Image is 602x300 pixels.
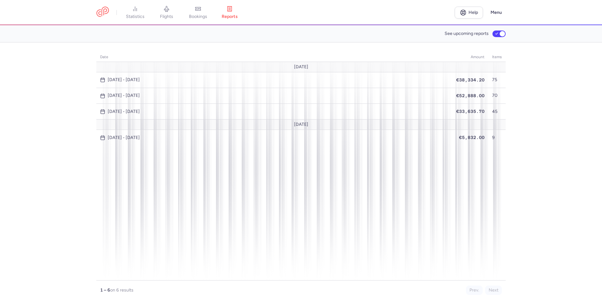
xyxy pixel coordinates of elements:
span: flights [160,14,173,19]
th: items [488,53,506,62]
span: bookings [189,14,207,19]
span: €5,832.00 [459,135,485,140]
span: [DATE] [294,122,308,127]
time: [DATE] - [DATE] [108,109,140,114]
span: reports [222,14,238,19]
span: on 6 results [110,287,133,293]
a: bookings [182,6,214,19]
span: statistics [126,14,145,19]
td: 45 [488,104,506,119]
a: Help [455,7,483,19]
time: [DATE] - [DATE] [108,93,140,98]
span: Help [469,10,478,15]
a: CitizenPlane red outlined logo [96,7,109,18]
span: €52,888.00 [456,93,485,98]
span: €33,635.70 [456,109,485,114]
a: reports [214,6,245,19]
td: 70 [488,88,506,103]
td: 75 [488,72,506,88]
a: statistics [119,6,151,19]
td: 9 [488,130,506,146]
time: [DATE] - [DATE] [108,135,140,140]
span: See upcoming reports [445,31,489,36]
button: Menu [487,7,506,19]
time: [DATE] - [DATE] [108,77,140,82]
th: date [96,53,452,62]
strong: 1 – 6 [100,287,110,293]
span: €38,334.20 [456,77,485,82]
a: flights [151,6,182,19]
button: Prev. [466,286,483,295]
button: Next [485,286,502,295]
th: amount [452,53,488,62]
span: [DATE] [294,64,308,69]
